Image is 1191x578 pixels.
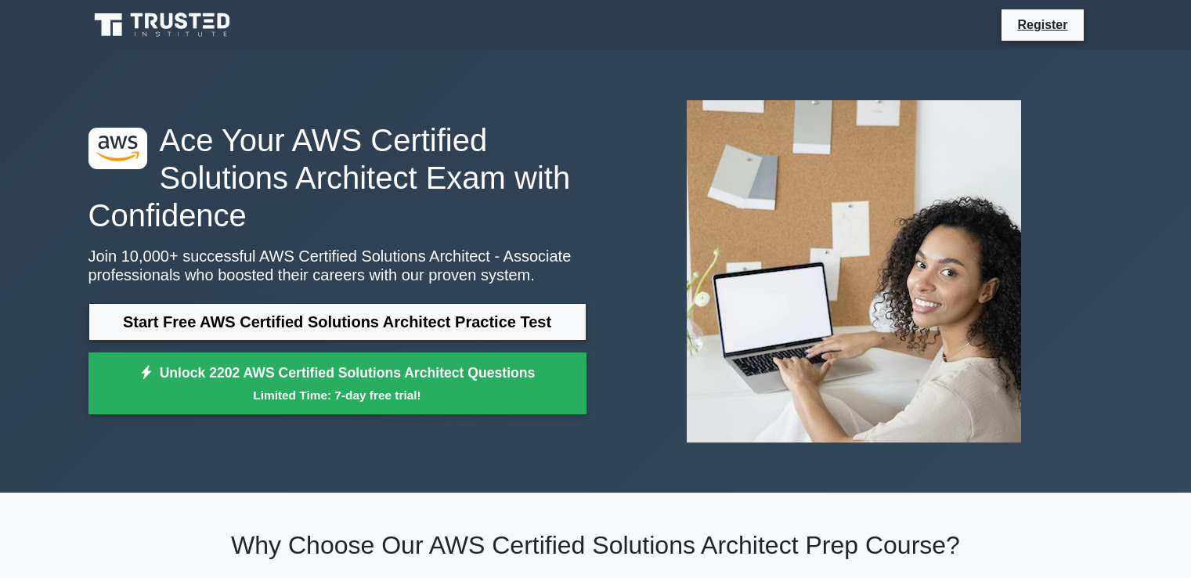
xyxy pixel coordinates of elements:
h2: Why Choose Our AWS Certified Solutions Architect Prep Course? [88,530,1103,560]
p: Join 10,000+ successful AWS Certified Solutions Architect - Associate professionals who boosted t... [88,247,586,284]
small: Limited Time: 7-day free trial! [108,386,567,404]
a: Start Free AWS Certified Solutions Architect Practice Test [88,303,586,341]
h1: Ace Your AWS Certified Solutions Architect Exam with Confidence [88,121,586,234]
a: Unlock 2202 AWS Certified Solutions Architect QuestionsLimited Time: 7-day free trial! [88,352,586,415]
a: Register [1008,15,1077,34]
